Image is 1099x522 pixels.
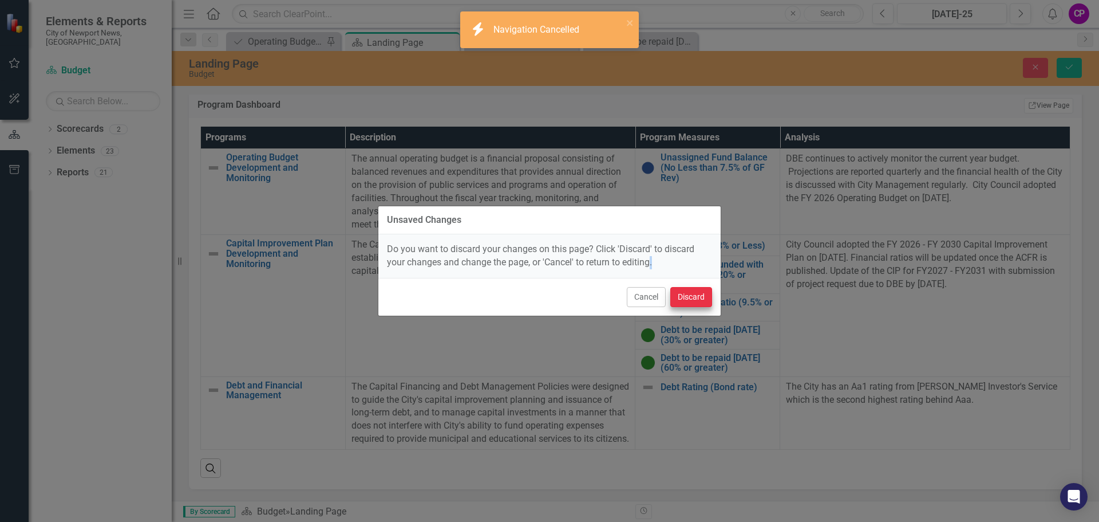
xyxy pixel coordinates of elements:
[627,287,666,307] button: Cancel
[626,16,634,29] button: close
[493,23,582,37] div: Navigation Cancelled
[1060,483,1088,511] div: Open Intercom Messenger
[387,215,461,225] div: Unsaved Changes
[670,287,712,307] button: Discard
[378,234,721,278] div: Do you want to discard your changes on this page? Click 'Discard' to discard your changes and cha...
